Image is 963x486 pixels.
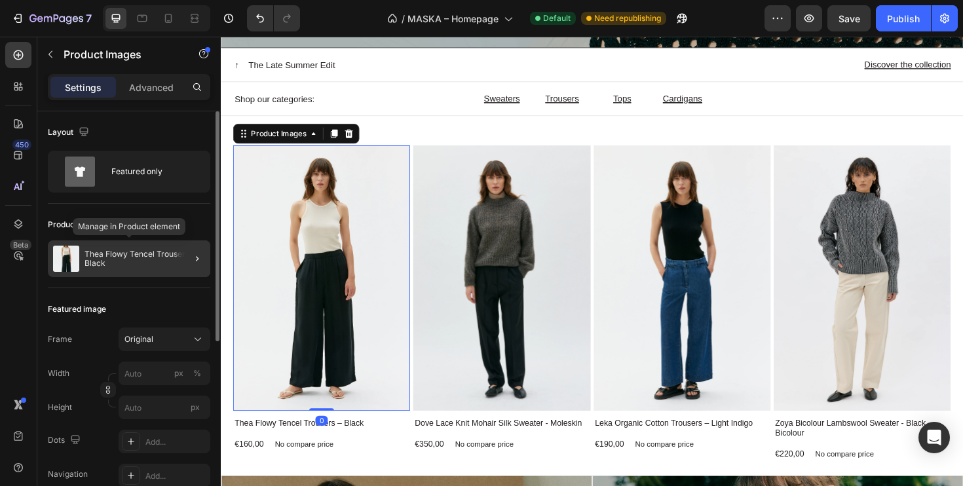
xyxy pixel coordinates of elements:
[48,124,92,141] div: Layout
[100,402,113,412] div: 0
[85,250,205,268] p: Thea Flowy Tencel Trousers – Black
[887,12,920,26] div: Publish
[681,24,773,35] a: Discover the collection
[145,470,207,482] div: Add...
[402,12,405,26] span: /
[395,425,428,439] div: €190,00
[586,436,619,449] div: €220,00
[48,468,88,480] div: Navigation
[586,115,773,396] img: Zoya black bicolour wool sweater / svart ulltröja
[86,10,92,26] p: 7
[594,12,661,24] span: Need republishing
[13,59,263,73] h2: Shop our categories:
[247,5,300,31] div: Undo/Redo
[439,428,501,436] p: No compare price
[12,140,31,150] div: 450
[839,13,860,24] span: Save
[395,115,582,396] a: Leka Organic Cotton Trousers – Light Indigo
[876,5,931,31] button: Publish
[343,60,379,71] a: Trousers
[586,403,766,427] h1: Zoya Bicolour Lambswool Sweater - Black Bicolour
[586,115,773,396] a: Zoya Bicolour Lambswool Sweater - Black Bicolour
[145,436,207,448] div: Add...
[395,403,576,416] h1: Leka Organic Cotton Trousers – Light Indigo
[5,5,98,31] button: 7
[119,396,210,419] input: px
[119,327,210,351] button: Original
[111,157,191,187] div: Featured only
[64,47,175,62] p: Product Images
[248,428,310,436] p: No compare price
[415,60,435,71] a: Tops
[48,219,105,231] div: Product source
[13,115,200,396] a: Thea Flowy Tencel Trousers – Black
[171,365,187,381] button: %
[204,115,391,396] a: Dove Lace Knit Mohair Silk Sweater - Moleskin
[48,333,72,345] label: Frame
[918,422,950,453] div: Open Intercom Messenger
[468,60,510,71] a: Cardigans
[29,97,93,109] div: Product Images
[407,12,499,26] span: MASKA – Homepage
[189,365,205,381] button: px
[13,90,773,105] h2: ↓ This Season's Bestsellers
[193,367,201,379] div: %
[204,425,237,439] div: €350,00
[10,240,31,250] div: Beta
[204,403,385,416] h1: Dove Lace Knit Mohair Silk Sweater - Moleskin
[124,333,153,345] span: Original
[543,12,571,24] span: Default
[129,81,174,94] p: Advanced
[278,60,316,71] a: Sweaters
[48,303,106,315] div: Featured image
[48,402,72,413] label: Height
[827,5,871,31] button: Save
[119,362,210,385] input: px%
[191,402,200,412] span: px
[13,403,194,416] h1: Thea Flowy Tencel Trousers – Black
[630,438,692,446] p: No compare price
[221,37,963,486] iframe: Design area
[48,367,69,379] label: Width
[53,246,79,272] img: product feature img
[13,425,47,439] div: €160,00
[65,81,102,94] p: Settings
[57,428,119,436] p: No compare price
[48,432,83,449] div: Dots
[174,367,183,379] div: px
